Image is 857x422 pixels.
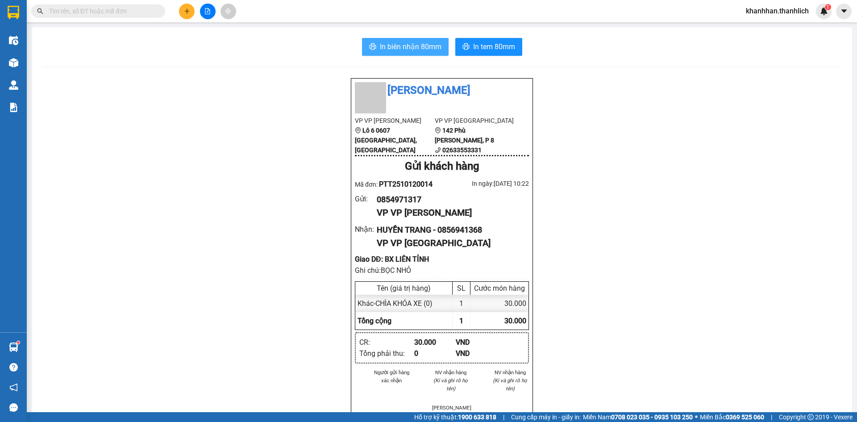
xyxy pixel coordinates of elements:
[355,116,435,125] li: VP VP [PERSON_NAME]
[9,343,18,352] img: warehouse-icon
[373,368,411,384] li: Người gửi hàng xác nhận
[9,58,18,67] img: warehouse-icon
[355,179,442,190] div: Mã đơn:
[504,317,526,325] span: 30.000
[362,38,449,56] button: printerIn biên nhận 80mm
[470,295,528,312] div: 30.000
[359,348,414,359] div: Tổng phải thu :
[359,337,414,348] div: CR :
[355,127,417,154] b: Lô 6 0607 [GEOGRAPHIC_DATA], [GEOGRAPHIC_DATA]
[771,412,772,422] span: |
[225,8,231,14] span: aim
[7,52,74,71] div: Gửi: VP [PERSON_NAME]
[435,127,441,134] span: environment
[358,317,391,325] span: Tổng cộng
[358,284,450,292] div: Tên (giá trị hàng)
[414,348,456,359] div: 0
[49,6,154,16] input: Tìm tên, số ĐT hoặc mã đơn
[433,377,468,392] i: (Kí và ghi rõ họ tên)
[355,82,529,99] li: [PERSON_NAME]
[511,412,581,422] span: Cung cấp máy in - giấy in:
[379,180,433,188] span: PTT2510120014
[369,43,376,51] span: printer
[355,127,361,134] span: environment
[442,179,529,188] div: In ngày: [DATE] 10:22
[9,363,18,372] span: question-circle
[825,4,831,10] sup: 1
[807,414,814,420] span: copyright
[179,4,195,19] button: plus
[453,295,470,312] div: 1
[473,284,526,292] div: Cước món hàng
[820,7,828,15] img: icon-new-feature
[380,41,441,52] span: In biên nhận 80mm
[432,368,470,376] li: NV nhận hàng
[456,337,497,348] div: VND
[456,348,497,359] div: VND
[826,4,829,10] span: 1
[455,284,468,292] div: SL
[17,341,20,344] sup: 1
[9,403,18,412] span: message
[377,193,522,206] div: 0854971317
[442,146,482,154] b: 02633553331
[377,224,522,236] div: HUYỀN TRANG - 0856941368
[355,193,377,205] div: Gửi :
[37,8,43,14] span: search
[583,412,693,422] span: Miền Nam
[220,4,236,19] button: aim
[840,7,848,15] span: caret-down
[435,127,494,144] b: 142 Phù [PERSON_NAME], P 8
[695,415,698,419] span: ⚪️
[458,414,496,421] strong: 1900 633 818
[836,4,852,19] button: caret-down
[200,4,216,19] button: file-add
[204,8,211,14] span: file-add
[459,317,463,325] span: 1
[726,414,764,421] strong: 0369 525 060
[355,254,529,265] div: Giao DĐ: BX LIÊN TỈNH
[739,5,816,17] span: khanhhan.thanhlich
[8,6,19,19] img: logo-vxr
[414,412,496,422] span: Hỗ trợ kỹ thuật:
[9,103,18,112] img: solution-icon
[377,236,522,250] div: VP VP [GEOGRAPHIC_DATA]
[358,299,433,308] span: Khác - CHÌA KHÓA XE (0)
[9,383,18,392] span: notification
[432,404,470,412] li: [PERSON_NAME]
[491,368,529,376] li: NV nhận hàng
[355,265,529,276] div: Ghi chú: BỌC NHỎ
[462,43,470,51] span: printer
[700,412,764,422] span: Miền Bắc
[184,8,190,14] span: plus
[78,52,160,71] div: Nhận: VP [GEOGRAPHIC_DATA]
[355,224,377,235] div: Nhận :
[9,80,18,90] img: warehouse-icon
[435,116,515,125] li: VP VP [GEOGRAPHIC_DATA]
[377,206,522,220] div: VP VP [PERSON_NAME]
[9,36,18,45] img: warehouse-icon
[503,412,504,422] span: |
[455,38,522,56] button: printerIn tem 80mm
[473,41,515,52] span: In tem 80mm
[493,377,527,392] i: (Kí và ghi rõ họ tên)
[355,158,529,175] div: Gửi khách hàng
[611,414,693,421] strong: 0708 023 035 - 0935 103 250
[435,147,441,153] span: phone
[414,337,456,348] div: 30.000
[50,38,117,47] text: PTT2510120014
